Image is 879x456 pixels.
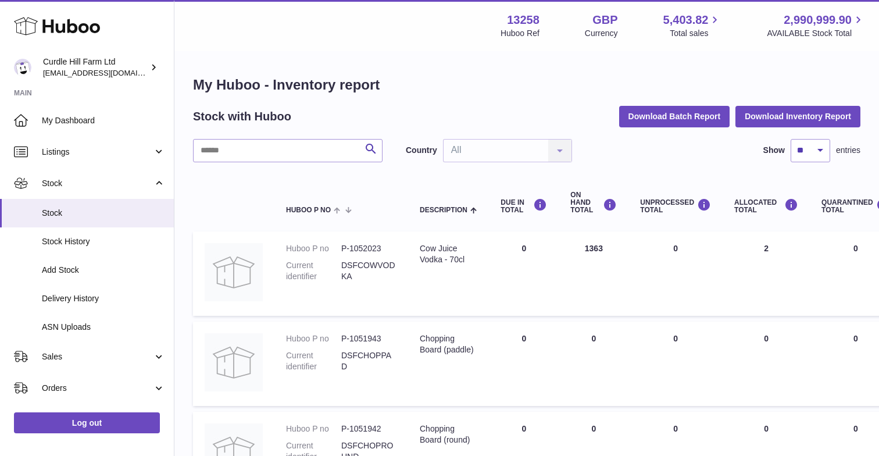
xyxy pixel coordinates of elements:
[570,191,617,215] div: ON HAND Total
[628,322,723,406] td: 0
[663,12,709,28] span: 5,403.82
[406,145,437,156] label: Country
[853,244,858,253] span: 0
[619,106,730,127] button: Download Batch Report
[193,76,860,94] h1: My Huboo - Inventory report
[784,12,852,28] span: 2,990,999.90
[43,56,148,79] div: Curdle Hill Farm Ltd
[205,333,263,391] img: product image
[286,206,331,214] span: Huboo P no
[42,236,165,247] span: Stock History
[193,109,291,124] h2: Stock with Huboo
[43,68,171,77] span: [EMAIL_ADDRESS][DOMAIN_NAME]
[42,208,165,219] span: Stock
[286,333,341,344] dt: Huboo P no
[420,206,467,214] span: Description
[42,383,153,394] span: Orders
[42,147,153,158] span: Listings
[42,115,165,126] span: My Dashboard
[853,334,858,343] span: 0
[420,333,477,355] div: Chopping Board (paddle)
[341,333,396,344] dd: P-1051943
[42,322,165,333] span: ASN Uploads
[286,350,341,372] dt: Current identifier
[341,350,396,372] dd: DSFCHOPPAD
[501,28,539,39] div: Huboo Ref
[836,145,860,156] span: entries
[501,198,547,214] div: DUE IN TOTAL
[585,28,618,39] div: Currency
[592,12,617,28] strong: GBP
[205,243,263,301] img: product image
[420,423,477,446] div: Chopping Board (round)
[763,145,785,156] label: Show
[42,293,165,304] span: Delivery History
[489,231,559,316] td: 0
[663,12,722,39] a: 5,403.82 Total sales
[723,231,810,316] td: 2
[286,243,341,254] dt: Huboo P no
[767,12,865,39] a: 2,990,999.90 AVAILABLE Stock Total
[14,59,31,76] img: will@diddlysquatfarmshop.com
[767,28,865,39] span: AVAILABLE Stock Total
[420,243,477,265] div: Cow Juice Vodka - 70cl
[14,412,160,433] a: Log out
[42,178,153,189] span: Stock
[559,231,628,316] td: 1363
[286,260,341,282] dt: Current identifier
[42,265,165,276] span: Add Stock
[853,424,858,433] span: 0
[723,322,810,406] td: 0
[734,198,798,214] div: ALLOCATED Total
[341,423,396,434] dd: P-1051942
[735,106,860,127] button: Download Inventory Report
[489,322,559,406] td: 0
[341,260,396,282] dd: DSFCOWVODKA
[42,351,153,362] span: Sales
[559,322,628,406] td: 0
[286,423,341,434] dt: Huboo P no
[628,231,723,316] td: 0
[670,28,721,39] span: Total sales
[507,12,539,28] strong: 13258
[640,198,711,214] div: UNPROCESSED Total
[341,243,396,254] dd: P-1052023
